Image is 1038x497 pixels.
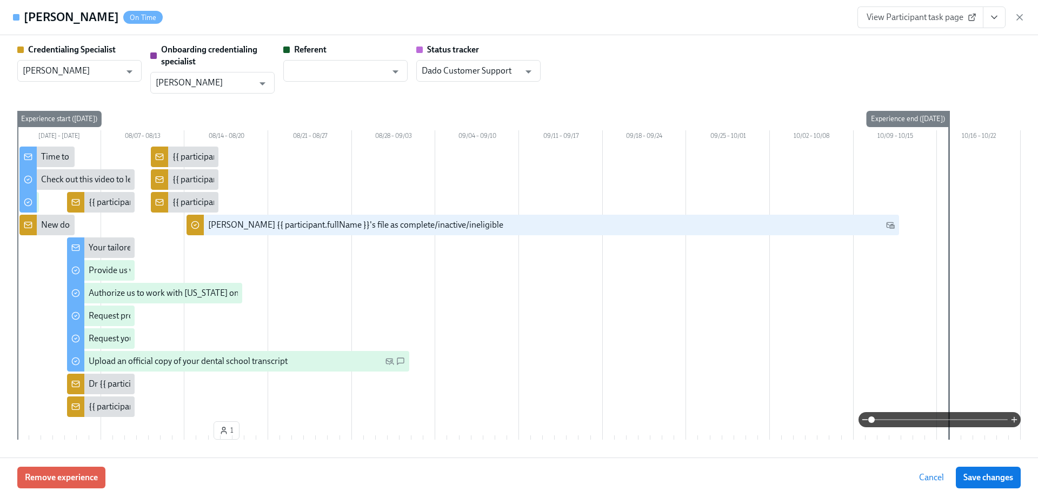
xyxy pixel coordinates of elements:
[396,357,405,366] svg: SMS
[161,44,257,67] strong: Onboarding credentialing specialist
[24,9,119,25] h4: [PERSON_NAME]
[686,130,770,144] div: 09/25 – 10/01
[17,467,105,488] button: Remove experience
[41,151,225,163] div: Time to begin your [US_STATE] license application
[89,196,347,208] div: {{ participant.fullName }} has uploaded their Third Party Authorization
[268,130,352,144] div: 08/21 – 08/27
[214,421,239,440] button: 1
[184,130,268,144] div: 08/14 – 08/20
[520,63,537,80] button: Open
[352,130,436,144] div: 08/28 – 09/03
[219,425,234,436] span: 1
[101,130,185,144] div: 08/07 – 08/13
[89,378,341,390] div: Dr {{ participant.fullName }} sent [US_STATE] licensing requirements
[17,130,101,144] div: [DATE] – [DATE]
[983,6,1006,28] button: View task page
[387,63,404,80] button: Open
[28,44,116,55] strong: Credentialing Specialist
[886,221,895,229] svg: Work Email
[385,357,394,366] svg: Personal Email
[937,130,1021,144] div: 10/16 – 10/22
[41,219,307,231] div: New doctor enrolled in OCC licensure process: {{ participant.fullName }}
[208,219,503,231] div: [PERSON_NAME] {{ participant.fullName }}'s file as complete/inactive/ineligible
[603,130,687,144] div: 09/18 – 09/24
[867,111,949,127] div: Experience end ([DATE])
[172,174,371,185] div: {{ participant.fullName }} has provided their transcript
[770,130,854,144] div: 10/02 – 10/08
[89,355,288,367] div: Upload an official copy of your dental school transcript
[172,196,454,208] div: {{ participant.fullName }} has uploaded a receipt for their regional test scores
[41,174,222,185] div: Check out this video to learn more about the OCC
[17,111,102,127] div: Experience start ([DATE])
[172,151,450,163] div: {{ participant.fullName }} has uploaded a receipt for their JCDNE test scores
[963,472,1013,483] span: Save changes
[867,12,974,23] span: View Participant task page
[919,472,944,483] span: Cancel
[294,44,327,55] strong: Referent
[956,467,1021,488] button: Save changes
[89,264,337,276] div: Provide us with some extra info for the [US_STATE] state application
[121,63,138,80] button: Open
[89,333,191,344] div: Request your JCDNE scores
[519,130,603,144] div: 09/11 – 09/17
[427,44,479,55] strong: Status tracker
[89,401,301,413] div: {{ participant.fullName }} has answered the questionnaire
[89,287,282,299] div: Authorize us to work with [US_STATE] on your behalf
[89,310,347,322] div: Request proof of your {{ participant.regionalExamPassed }} test scores
[254,75,271,92] button: Open
[435,130,519,144] div: 09/04 – 09/10
[123,14,163,22] span: On Time
[25,472,98,483] span: Remove experience
[857,6,983,28] a: View Participant task page
[854,130,937,144] div: 10/09 – 10/15
[911,467,951,488] button: Cancel
[89,242,292,254] div: Your tailored to-do list for [US_STATE] licensing process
